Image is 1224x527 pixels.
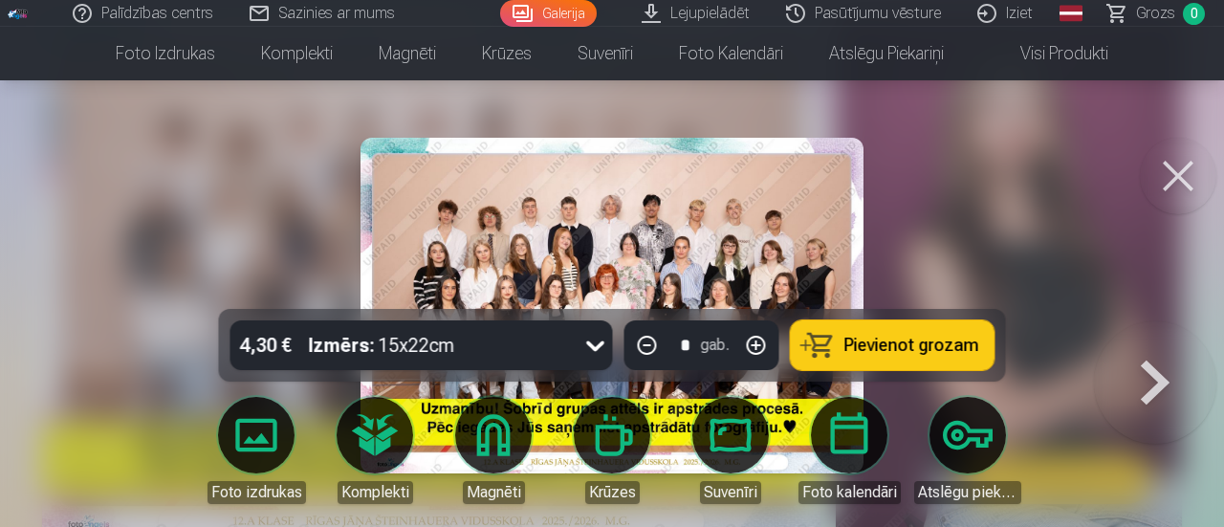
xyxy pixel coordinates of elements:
div: 4,30 € [230,320,301,370]
a: Foto kalendāri [656,27,806,80]
a: Atslēgu piekariņi [914,397,1021,504]
a: Visi produkti [967,27,1131,80]
span: 0 [1183,3,1205,25]
div: Magnēti [463,481,525,504]
div: Atslēgu piekariņi [914,481,1021,504]
a: Atslēgu piekariņi [806,27,967,80]
a: Krūzes [558,397,666,504]
div: Foto kalendāri [798,481,901,504]
div: Suvenīri [700,481,761,504]
a: Magnēti [440,397,547,504]
div: Komplekti [338,481,413,504]
div: Krūzes [585,481,640,504]
div: 15x22cm [309,320,455,370]
a: Foto kalendāri [796,397,903,504]
button: Pievienot grozam [791,320,994,370]
a: Krūzes [459,27,555,80]
strong: Izmērs : [309,332,375,359]
a: Komplekti [238,27,356,80]
a: Komplekti [321,397,428,504]
a: Suvenīri [555,27,656,80]
div: Foto izdrukas [208,481,306,504]
a: Foto izdrukas [203,397,310,504]
a: Foto izdrukas [93,27,238,80]
span: Pievienot grozam [844,337,979,354]
span: Grozs [1136,2,1175,25]
img: /fa1 [8,8,29,19]
a: Suvenīri [677,397,784,504]
div: gab. [701,334,730,357]
a: Magnēti [356,27,459,80]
